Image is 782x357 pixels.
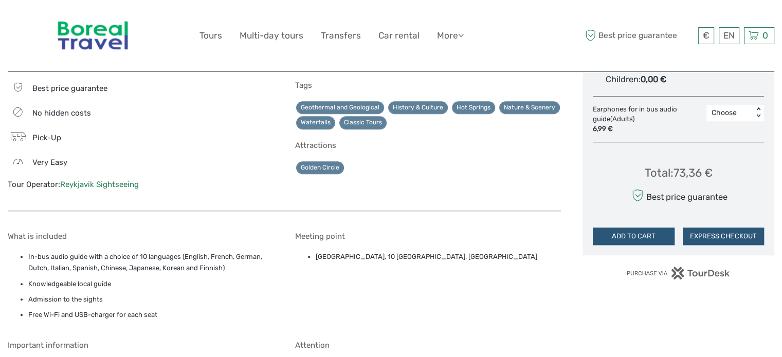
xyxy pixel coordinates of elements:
[60,180,139,189] a: Reykjavik Sightseeing
[593,228,674,245] button: ADD TO CART
[296,161,344,174] a: Golden Circle
[295,341,561,350] h5: Attention
[316,251,561,262] li: [GEOGRAPHIC_DATA], 10 [GEOGRAPHIC_DATA], [GEOGRAPHIC_DATA]
[295,232,561,241] h5: Meeting point
[28,309,274,321] li: Free Wi-Fi and USB-charger for each seat
[593,124,701,134] div: 6,99 €
[28,294,274,305] li: Admission to the sights
[499,101,560,114] a: Nature & Scenery
[118,16,131,28] button: Open LiveChat chat widget
[32,108,91,118] span: No hidden costs
[8,179,274,190] div: Tour Operator:
[28,251,274,274] li: In-bus audio guide with a choice of 10 languages (English, French, German, Dutch, Italian, Spanis...
[8,232,274,241] h5: What is included
[199,28,222,43] a: Tours
[641,74,666,84] span: 0,00 €
[51,8,135,64] img: 346-854fea8c-10b9-4d52-aacf-0976180d9f3a_logo_big.jpg
[32,158,67,167] span: Very easy
[321,28,361,43] a: Transfers
[8,341,274,350] h5: Important information
[388,101,448,114] a: History & Culture
[296,116,335,129] a: Waterfalls
[32,133,61,142] span: Pick-Up
[761,30,770,41] span: 0
[296,101,384,114] a: Geothermal and Geological
[583,27,696,44] span: Best price guarantee
[295,141,561,150] h5: Attractions
[28,278,274,290] li: Knowledgeable local guide
[719,27,739,44] div: EN
[437,28,464,43] a: More
[240,28,303,43] a: Multi-day tours
[14,18,116,26] p: We're away right now. Please check back later!
[683,228,764,245] button: EXPRESS CHECKOUT
[606,74,641,84] span: Children :
[593,105,706,134] div: Earphones for in bus audio guide (Adults)
[626,267,731,279] img: PurchaseViaTourDesk.png
[339,116,387,129] a: Classic Tours
[703,30,710,41] span: €
[645,165,713,181] div: Total : 73,36 €
[452,101,495,114] a: Hot Springs
[712,108,748,118] div: Choose
[754,107,763,118] div: < >
[378,28,420,43] a: Car rental
[629,186,728,204] div: Best price guarantee
[32,84,107,93] span: Best price guarantee
[295,81,561,90] h5: Tags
